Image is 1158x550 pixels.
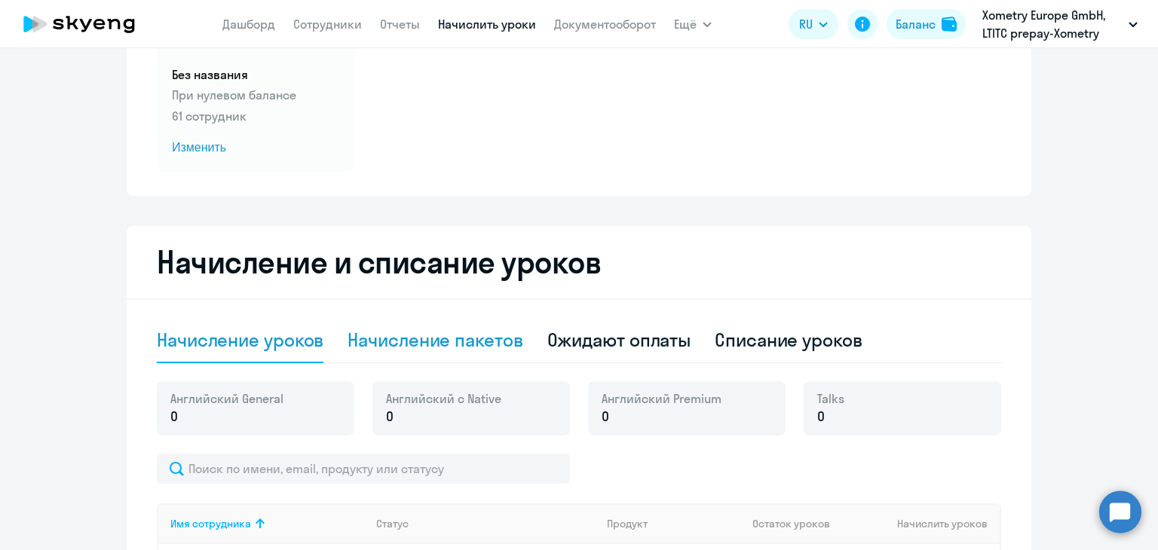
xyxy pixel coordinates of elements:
[607,517,648,530] div: Продукт
[752,517,846,530] div: Остаток уроков
[975,6,1145,42] button: Xometry Europe GmbH, LTITC prepay-Xometry Europe GmbH_Основной
[752,517,830,530] span: Остаток уроков
[817,407,825,426] span: 0
[170,517,364,530] div: Имя сотрудника
[602,390,721,407] span: Английский Premium
[348,328,522,352] div: Начисление пакетов
[172,139,339,157] span: Изменить
[172,107,339,125] p: 61 сотрудник
[554,17,656,32] a: Документооборот
[674,9,712,39] button: Ещё
[896,15,936,33] div: Баланс
[846,503,1000,544] th: Начислить уроков
[157,244,1001,280] h2: Начисление и списание уроков
[172,66,339,83] h5: Без названия
[172,86,339,104] p: При нулевом балансе
[715,328,862,352] div: Списание уроков
[438,17,536,32] a: Начислить уроки
[789,9,838,39] button: RU
[157,454,570,484] input: Поиск по имени, email, продукту или статусу
[293,17,362,32] a: Сотрудники
[380,17,420,32] a: Отчеты
[170,517,251,530] div: Имя сотрудника
[547,328,691,352] div: Ожидают оплаты
[376,517,595,530] div: Статус
[170,407,178,426] span: 0
[602,407,609,426] span: 0
[157,328,323,352] div: Начисление уроков
[170,390,283,407] span: Английский General
[386,407,394,426] span: 0
[982,6,1123,42] p: Xometry Europe GmbH, LTITC prepay-Xometry Europe GmbH_Основной
[376,517,409,530] div: Статус
[222,17,275,32] a: Дашборд
[799,15,813,33] span: RU
[887,9,966,39] button: Балансbalance
[607,517,741,530] div: Продукт
[674,15,697,33] span: Ещё
[817,390,844,407] span: Talks
[386,390,501,407] span: Английский с Native
[942,17,957,32] img: balance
